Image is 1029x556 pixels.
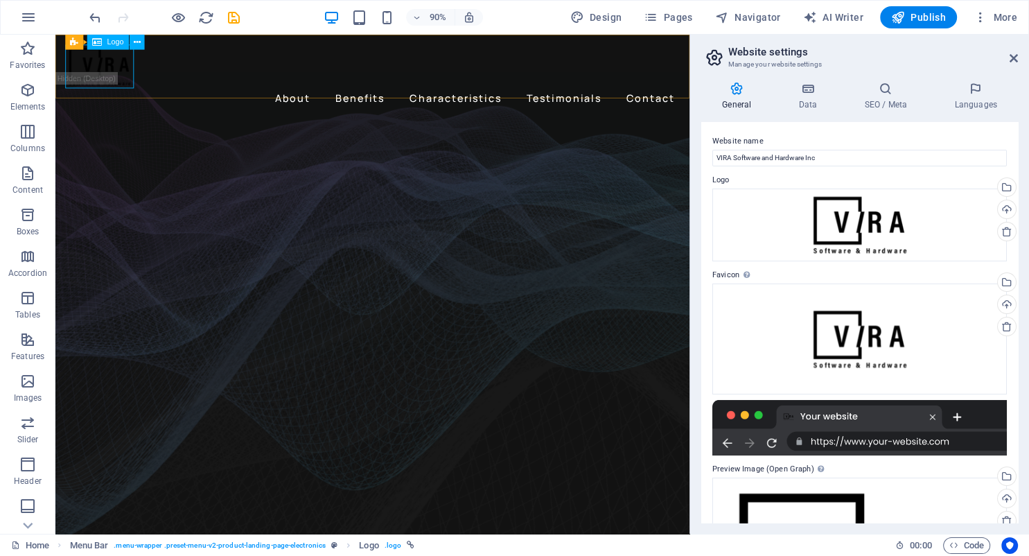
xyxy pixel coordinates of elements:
span: Navigator [715,10,781,24]
label: Website name [712,133,1007,150]
button: Design [565,6,628,28]
h4: General [701,82,777,111]
button: AI Writer [798,6,869,28]
h4: SEO / Meta [843,82,933,111]
button: Publish [880,6,957,28]
p: Features [11,351,44,362]
button: Navigator [710,6,786,28]
h4: Data [777,82,843,111]
h6: Session time [895,537,932,554]
i: This element is a customizable preset [331,541,337,549]
button: undo [87,9,103,26]
p: Boxes [17,226,39,237]
h3: Manage your website settings [728,58,990,71]
button: reload [197,9,214,26]
i: Undo: Change colors (Ctrl+Z) [87,10,103,26]
span: AI Writer [803,10,863,24]
button: More [968,6,1023,28]
p: Header [14,476,42,487]
p: Content [12,184,43,196]
span: Pages [644,10,692,24]
h2: Website settings [728,46,1018,58]
h6: 90% [427,9,449,26]
p: Columns [10,143,45,154]
span: Logo [107,38,124,46]
span: . menu-wrapper .preset-menu-v2-product-landing-page-electronics [114,537,326,554]
button: 90% [406,9,455,26]
div: VIRA5-XioGz3k85lwkjDIOpQ-FLA-8aZJlXq7nEXklcc_otWZzg.png [712,284,1007,394]
span: Click to select. Double-click to edit [359,537,378,554]
label: Preview Image (Open Graph) [712,461,1007,478]
p: Elements [10,101,46,112]
p: Favorites [10,60,45,71]
button: Click here to leave preview mode and continue editing [170,9,186,26]
span: Publish [891,10,946,24]
p: Accordion [8,268,47,279]
p: Slider [17,434,39,445]
input: Name... [712,150,1007,166]
label: Logo [712,172,1007,189]
h4: Languages [933,82,1018,111]
span: 00 00 [910,537,931,554]
button: Code [943,537,990,554]
span: . logo [385,537,401,554]
i: Reload page [198,10,214,26]
i: Save (Ctrl+S) [226,10,242,26]
span: More [974,10,1017,24]
span: Click to select. Double-click to edit [70,537,109,554]
nav: breadcrumb [70,537,415,554]
i: This element is linked [407,541,414,549]
span: Design [570,10,622,24]
button: Usercentrics [1001,537,1018,554]
p: Images [14,392,42,403]
button: save [225,9,242,26]
span: Code [949,537,984,554]
i: On resize automatically adjust zoom level to fit chosen device. [463,11,475,24]
p: Tables [15,309,40,320]
div: VIRA5-oAvu9Spa1p9gY2zF2QowbA.png [712,189,1007,262]
a: Click to cancel selection. Double-click to open Pages [11,537,49,554]
span: : [920,540,922,550]
button: Pages [638,6,698,28]
label: Favicon [712,267,1007,284]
